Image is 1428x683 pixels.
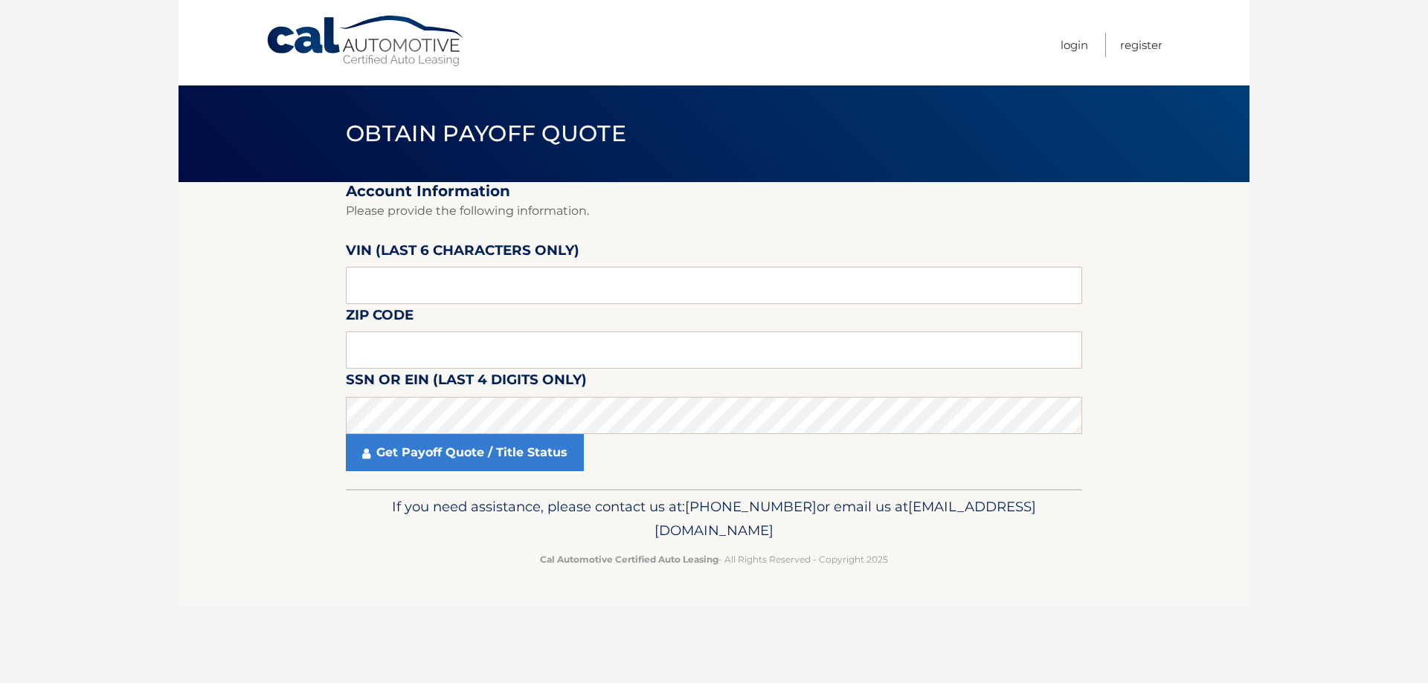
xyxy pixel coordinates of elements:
label: SSN or EIN (last 4 digits only) [346,369,587,396]
p: - All Rights Reserved - Copyright 2025 [356,551,1072,567]
a: Register [1120,33,1162,57]
label: Zip Code [346,304,414,331]
a: Get Payoff Quote / Title Status [346,434,584,471]
span: Obtain Payoff Quote [346,120,626,147]
a: Login [1061,33,1088,57]
label: VIN (last 6 characters only) [346,239,579,267]
a: Cal Automotive [266,15,466,68]
p: If you need assistance, please contact us at: or email us at [356,495,1072,543]
h2: Account Information [346,182,1082,201]
p: Please provide the following information. [346,201,1082,221]
strong: Cal Automotive Certified Auto Leasing [540,554,718,565]
span: [PHONE_NUMBER] [685,498,817,515]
